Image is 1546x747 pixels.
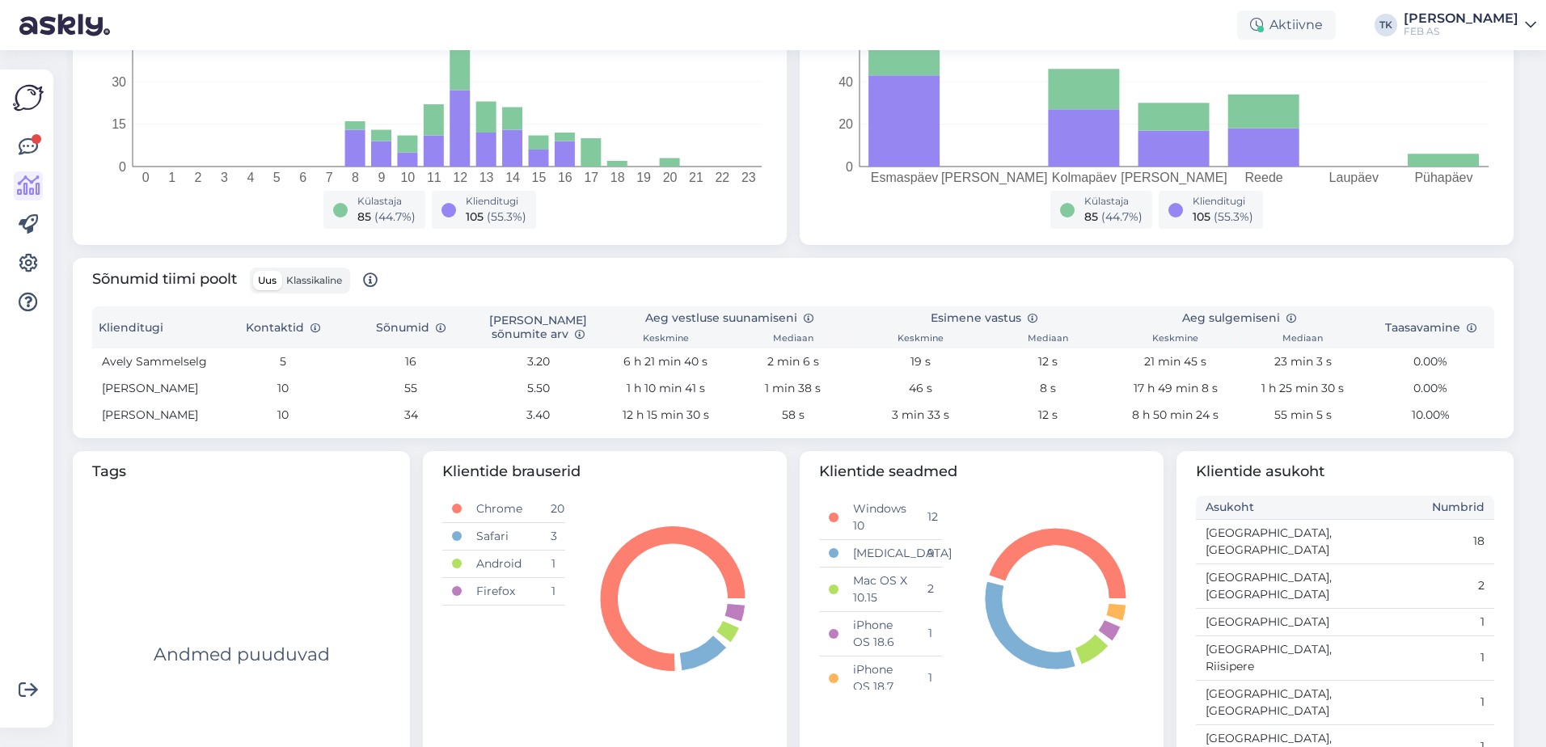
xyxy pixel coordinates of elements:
[541,496,565,523] td: 20
[221,171,228,184] tspan: 3
[352,171,359,184] tspan: 8
[602,330,730,348] th: Keskmine
[541,522,565,550] td: 3
[92,306,220,348] th: Klienditugi
[1112,330,1240,348] th: Keskmine
[453,171,467,184] tspan: 12
[1084,194,1143,209] div: Külastaja
[741,171,756,184] tspan: 23
[918,656,942,700] td: 1
[819,461,1144,483] span: Klientide seadmed
[220,402,348,428] td: 10
[941,171,1048,185] tspan: [PERSON_NAME]
[347,402,475,428] td: 34
[286,274,342,286] span: Klassikaline
[168,171,175,184] tspan: 1
[247,171,254,184] tspan: 4
[1193,194,1253,209] div: Klienditugi
[843,567,917,611] td: Mac OS X 10.15
[487,209,526,224] span: ( 55.3 %)
[1121,171,1227,185] tspan: [PERSON_NAME]
[1196,563,1345,608] td: [GEOGRAPHIC_DATA], [GEOGRAPHIC_DATA]
[112,117,126,131] tspan: 15
[838,117,853,131] tspan: 20
[13,82,44,113] img: Askly Logo
[1414,171,1472,184] tspan: Pühapäev
[857,348,985,375] td: 19 s
[918,567,942,611] td: 2
[584,171,598,184] tspan: 17
[1345,519,1495,563] td: 18
[857,375,985,402] td: 46 s
[1404,12,1519,25] div: [PERSON_NAME]
[475,402,602,428] td: 3.40
[1196,635,1345,680] td: [GEOGRAPHIC_DATA], Riisipere
[505,171,520,184] tspan: 14
[220,306,348,348] th: Kontaktid
[984,330,1112,348] th: Mediaan
[1193,209,1210,224] span: 105
[838,75,853,89] tspan: 40
[1196,608,1345,635] td: [GEOGRAPHIC_DATA]
[602,375,730,402] td: 1 h 10 min 41 s
[1052,171,1117,184] tspan: Kolmapäev
[1112,375,1240,402] td: 17 h 49 min 8 s
[326,171,333,184] tspan: 7
[357,209,371,224] span: 85
[479,171,494,184] tspan: 13
[984,402,1112,428] td: 12 s
[347,375,475,402] td: 55
[602,348,730,375] td: 6 h 21 min 40 s
[357,194,416,209] div: Külastaja
[347,348,475,375] td: 16
[918,539,942,567] td: 9
[92,268,378,293] span: Sõnumid tiimi poolt
[466,209,484,224] span: 105
[467,522,540,550] td: Safari
[475,348,602,375] td: 3.20
[846,160,853,174] tspan: 0
[871,171,939,184] tspan: Esmaspäev
[92,375,220,402] td: [PERSON_NAME]
[1101,209,1143,224] span: ( 44.7 %)
[843,539,917,567] td: [MEDICAL_DATA]
[729,402,857,428] td: 58 s
[299,171,306,184] tspan: 6
[1345,608,1495,635] td: 1
[1366,348,1494,375] td: 0.00%
[475,375,602,402] td: 5.50
[843,656,917,700] td: iPhone OS 18.7
[1366,306,1494,348] th: Taasavamine
[378,171,386,184] tspan: 9
[636,171,651,184] tspan: 19
[1214,209,1253,224] span: ( 55.3 %)
[663,171,678,184] tspan: 20
[843,496,917,540] td: Windows 10
[119,160,126,174] tspan: 0
[1112,402,1240,428] td: 8 h 50 min 24 s
[532,171,547,184] tspan: 15
[1366,402,1494,428] td: 10.00%
[715,171,729,184] tspan: 22
[1112,306,1366,330] th: Aeg sulgemiseni
[918,496,942,540] td: 12
[466,194,526,209] div: Klienditugi
[1240,402,1367,428] td: 55 min 5 s
[1196,519,1345,563] td: [GEOGRAPHIC_DATA], [GEOGRAPHIC_DATA]
[1240,330,1367,348] th: Mediaan
[467,550,540,577] td: Android
[610,171,625,184] tspan: 18
[689,171,703,184] tspan: 21
[442,461,767,483] span: Klientide brauserid
[1345,496,1495,520] th: Numbrid
[92,402,220,428] td: [PERSON_NAME]
[142,171,150,184] tspan: 0
[1245,171,1283,184] tspan: Reede
[1345,563,1495,608] td: 2
[400,171,415,184] tspan: 10
[1345,635,1495,680] td: 1
[467,577,540,605] td: Firefox
[1375,14,1397,36] div: TK
[1196,680,1345,724] td: [GEOGRAPHIC_DATA], [GEOGRAPHIC_DATA]
[1196,461,1494,483] span: Klientide asukoht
